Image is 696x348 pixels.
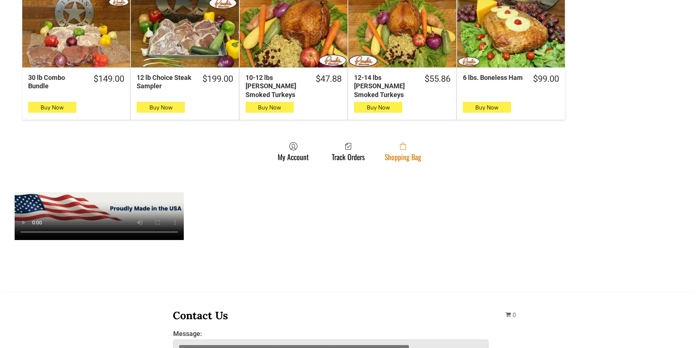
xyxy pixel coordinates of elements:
[457,73,565,85] a: $99.006 lbs. Boneless Ham
[425,73,450,85] div: $55.86
[173,309,489,322] h3: Contact Us
[173,330,489,337] label: Message:
[41,104,64,111] span: Buy Now
[246,73,306,99] div: 10-12 lbs [PERSON_NAME] Smoked Turkeys
[22,73,130,90] a: $149.0030 lb Combo Bundle
[381,142,425,161] a: Shopping Bag
[328,142,368,161] a: Track Orders
[149,104,172,111] span: Buy Now
[246,102,294,113] button: Buy Now
[354,102,402,113] button: Buy Now
[316,73,342,85] div: $47.88
[137,102,185,113] button: Buy Now
[202,73,233,85] div: $199.00
[131,73,239,90] a: $199.0012 lb Choice Steak Sampler
[367,104,390,111] span: Buy Now
[28,102,76,113] button: Buy Now
[240,73,347,99] a: $47.8810-12 lbs [PERSON_NAME] Smoked Turkeys
[513,312,516,318] span: 0
[463,102,511,113] button: Buy Now
[137,73,193,90] div: 12 lb Choice Steak Sampler
[28,73,84,90] div: 30 lb Combo Bundle
[475,104,498,111] span: Buy Now
[354,73,415,99] div: 12-14 lbs [PERSON_NAME] Smoked Turkeys
[258,104,281,111] span: Buy Now
[348,73,456,99] a: $55.8612-14 lbs [PERSON_NAME] Smoked Turkeys
[463,73,524,82] div: 6 lbs. Boneless Ham
[274,142,312,161] a: My Account
[94,73,124,85] div: $149.00
[533,73,559,85] div: $99.00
